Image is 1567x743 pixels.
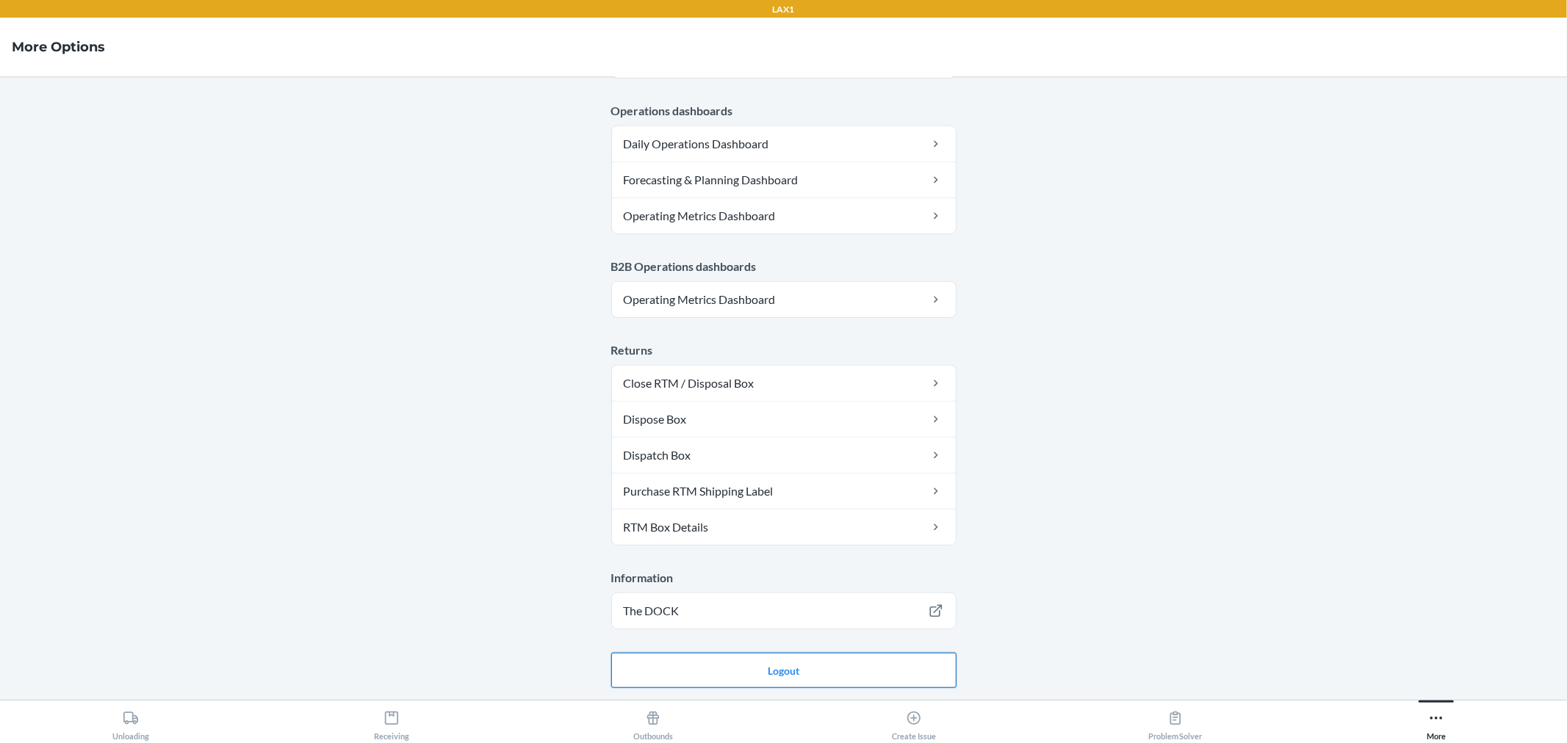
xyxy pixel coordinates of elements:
[611,569,957,587] p: Information
[773,3,795,16] p: LAX1
[522,700,784,741] button: Outbounds
[612,162,956,197] a: Forecasting & Planning Dashboard
[1427,704,1446,741] div: More
[633,704,673,741] div: Outbounds
[1148,704,1203,741] div: Problem Solver
[611,341,957,359] p: Returns
[612,438,956,473] a: Dispatch Box
[612,510,956,545] a: RTM Box Details
[612,366,956,401] a: Close RTM / Disposal Box
[612,402,956,437] a: Dispose Box
[612,126,956,162] a: Daily Operations Dashboard
[112,704,149,741] div: Unloading
[784,700,1045,741] button: Create Issue
[612,593,956,628] a: The DOCK
[612,282,956,317] a: Operating Metrics Dashboard
[374,704,409,741] div: Receiving
[611,258,957,275] p: B2B Operations dashboards
[892,704,936,741] div: Create Issue
[611,653,957,688] button: Logout
[611,102,957,120] p: Operations dashboards
[262,700,523,741] button: Receiving
[1045,700,1306,741] button: Problem Solver
[612,198,956,233] a: Operating Metrics Dashboard
[12,37,105,57] h4: More Options
[612,474,956,509] a: Purchase RTM Shipping Label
